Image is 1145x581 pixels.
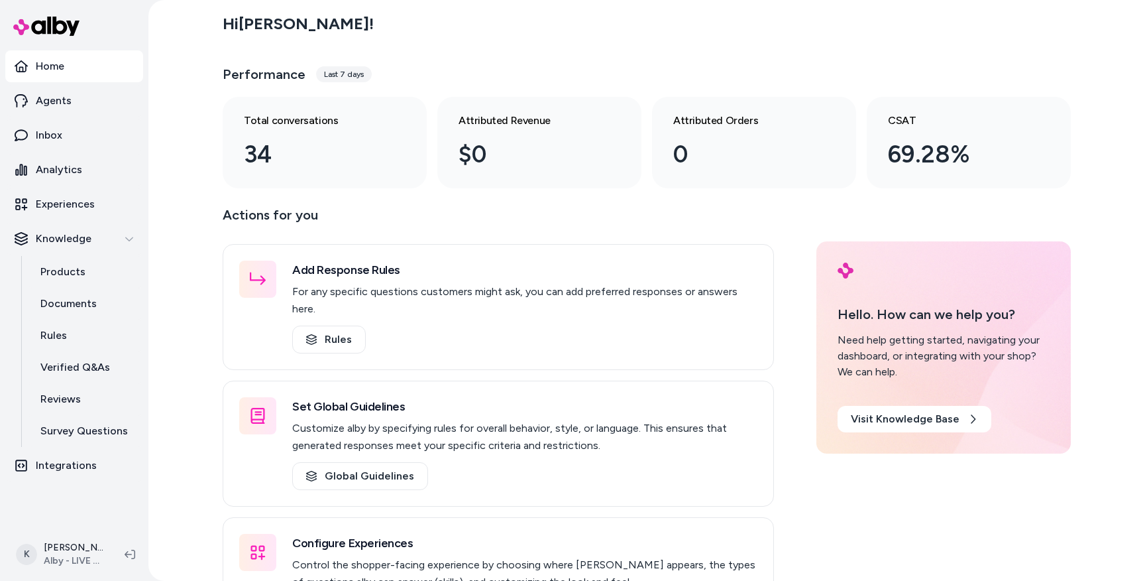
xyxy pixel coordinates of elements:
div: Need help getting started, navigating your dashboard, or integrating with your shop? We can help. [838,332,1050,380]
p: [PERSON_NAME] [44,541,103,554]
h3: Attributed Revenue [459,113,599,129]
a: CSAT 69.28% [867,97,1071,188]
a: Analytics [5,154,143,186]
p: Actions for you [223,204,774,236]
a: Rules [292,326,366,354]
span: Alby - LIVE on [DOMAIN_NAME] [44,554,103,568]
div: Last 7 days [316,66,372,82]
h3: Add Response Rules [292,261,757,279]
a: Visit Knowledge Base [838,406,991,432]
button: Knowledge [5,223,143,255]
p: Survey Questions [40,423,128,439]
a: Reviews [27,383,143,415]
p: Rules [40,328,67,344]
h3: Total conversations [244,113,384,129]
a: Experiences [5,188,143,220]
div: 0 [673,137,814,172]
h3: Set Global Guidelines [292,397,757,416]
p: Hello. How can we help you? [838,304,1050,324]
p: Home [36,58,64,74]
a: Verified Q&As [27,352,143,383]
p: Agents [36,93,72,109]
h3: Attributed Orders [673,113,814,129]
p: Verified Q&As [40,359,110,375]
img: alby Logo [838,263,853,279]
a: Global Guidelines [292,462,428,490]
p: Customize alby by specifying rules for overall behavior, style, or language. This ensures that ge... [292,420,757,454]
div: $0 [459,137,599,172]
div: 69.28% [888,137,1028,172]
p: Inbox [36,127,62,143]
p: For any specific questions customers might ask, you can add preferred responses or answers here. [292,283,757,318]
h3: Performance [223,65,305,84]
p: Products [40,264,85,280]
p: Analytics [36,162,82,178]
p: Integrations [36,458,97,474]
a: Documents [27,288,143,320]
a: Survey Questions [27,415,143,447]
a: Home [5,50,143,82]
a: Attributed Orders 0 [652,97,856,188]
p: Knowledge [36,231,91,247]
div: 34 [244,137,384,172]
a: Total conversations 34 [223,97,427,188]
button: K[PERSON_NAME]Alby - LIVE on [DOMAIN_NAME] [8,533,114,576]
h2: Hi [PERSON_NAME] ! [223,14,374,34]
a: Rules [27,320,143,352]
p: Experiences [36,196,95,212]
a: Integrations [5,450,143,482]
a: Agents [5,85,143,117]
h3: CSAT [888,113,1028,129]
p: Reviews [40,391,81,407]
a: Inbox [5,119,143,151]
a: Products [27,256,143,288]
h3: Configure Experiences [292,534,757,552]
span: K [16,544,37,565]
a: Attributed Revenue $0 [437,97,641,188]
p: Documents [40,296,97,312]
img: alby Logo [13,17,80,36]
